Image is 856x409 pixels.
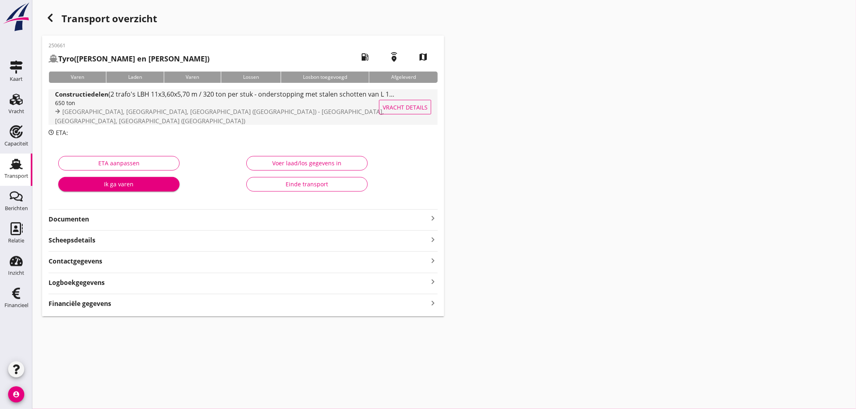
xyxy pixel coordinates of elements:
div: Lossen [221,72,281,83]
div: Einde transport [253,180,361,188]
i: local_gas_station [354,46,376,68]
div: Inzicht [8,270,24,276]
a: Constructiedelen(2 trafo's LBH 11x3,60x5,70 m / 320 ton per stuk - onderstopping met stalen schot... [49,89,438,125]
button: Einde transport [246,177,368,192]
button: Voer laad/los gegevens in [246,156,368,171]
i: map [412,46,434,68]
div: Capaciteit [4,141,28,146]
div: 650 ton [55,99,397,107]
div: Ik ga varen [65,180,173,188]
i: keyboard_arrow_right [428,276,438,287]
div: Voer laad/los gegevens in [253,159,361,167]
div: Laden [106,72,164,83]
strong: Tyro [58,54,74,63]
button: Vracht details [379,100,431,114]
div: Financieel [4,303,28,308]
span: [GEOGRAPHIC_DATA], [GEOGRAPHIC_DATA], [GEOGRAPHIC_DATA] ([GEOGRAPHIC_DATA]) - [GEOGRAPHIC_DATA], ... [55,108,384,125]
div: Afgeleverd [369,72,438,83]
div: ETA aanpassen [65,159,173,167]
div: Transport overzicht [42,10,444,29]
div: Varen [49,72,106,83]
div: Relatie [8,238,24,243]
img: logo-small.a267ee39.svg [2,2,31,32]
i: keyboard_arrow_right [428,255,438,266]
span: Vracht details [383,103,428,112]
h2: ([PERSON_NAME] en [PERSON_NAME]) [49,53,210,64]
div: Varen [164,72,221,83]
button: Ik ga varen [58,177,180,192]
span: ETA: [56,129,68,137]
span: (2 trafo's LBH 11x3,60x5,70 m / 320 ton per stuk - onderstopping met stalen schotten van L 12 m) [108,90,403,99]
strong: Financiële gegevens [49,299,111,308]
div: Transport [4,173,28,179]
i: account_circle [8,386,24,403]
div: Kaart [10,76,23,82]
div: Losbon toegevoegd [281,72,369,83]
strong: Documenten [49,215,428,224]
p: 250661 [49,42,210,49]
strong: Contactgegevens [49,257,102,266]
strong: Constructiedelen [55,90,108,98]
div: Vracht [8,109,24,114]
strong: Logboekgegevens [49,278,105,287]
i: keyboard_arrow_right [428,213,438,223]
button: ETA aanpassen [58,156,180,171]
i: keyboard_arrow_right [428,234,438,245]
div: Berichten [5,206,28,211]
strong: Scheepsdetails [49,236,95,245]
i: keyboard_arrow_right [428,297,438,308]
i: emergency_share [383,46,405,68]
